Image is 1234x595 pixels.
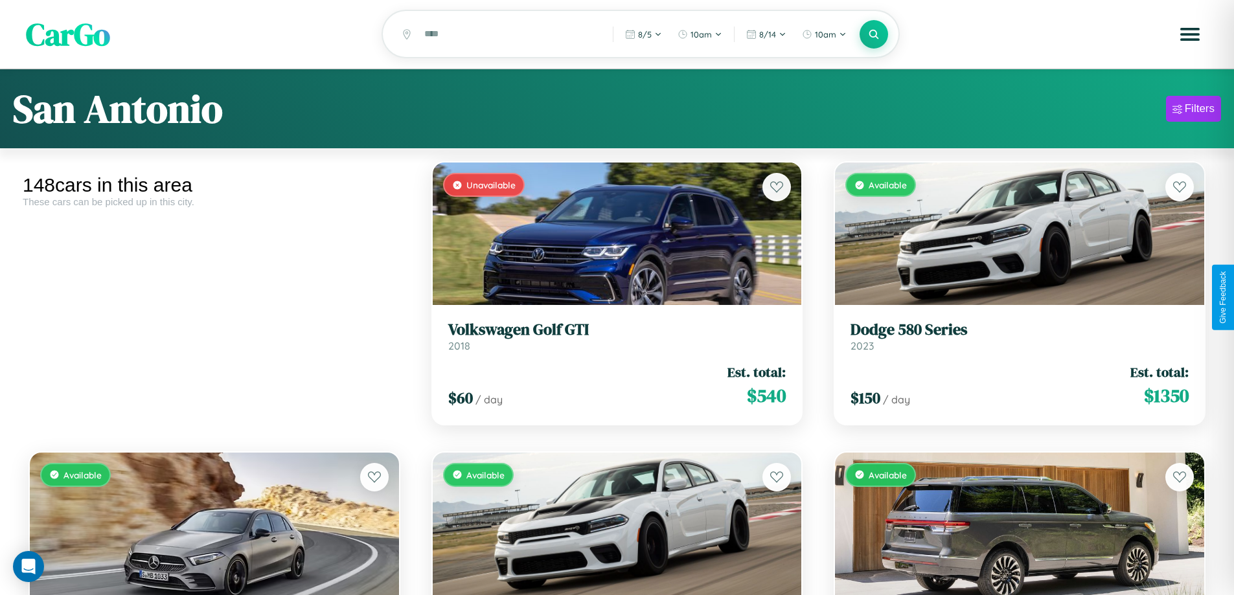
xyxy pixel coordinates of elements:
[13,82,223,135] h1: San Antonio
[1130,363,1189,381] span: Est. total:
[740,24,793,45] button: 8/14
[1172,16,1208,52] button: Open menu
[671,24,729,45] button: 10am
[727,363,786,381] span: Est. total:
[869,179,907,190] span: Available
[638,29,652,39] span: 8 / 5
[475,393,503,406] span: / day
[26,13,110,56] span: CarGo
[1144,383,1189,409] span: $ 1350
[448,320,786,339] h3: Volkswagen Golf GTI
[851,320,1189,339] h3: Dodge 580 Series
[851,339,874,352] span: 2023
[851,320,1189,352] a: Dodge 580 Series2023
[23,174,406,196] div: 148 cars in this area
[795,24,853,45] button: 10am
[448,387,473,409] span: $ 60
[466,179,516,190] span: Unavailable
[448,339,470,352] span: 2018
[1185,102,1215,115] div: Filters
[619,24,668,45] button: 8/5
[815,29,836,39] span: 10am
[13,551,44,582] div: Open Intercom Messenger
[63,469,102,480] span: Available
[869,469,907,480] span: Available
[1166,96,1221,122] button: Filters
[883,393,910,406] span: / day
[466,469,505,480] span: Available
[448,320,786,352] a: Volkswagen Golf GTI2018
[23,196,406,207] div: These cars can be picked up in this city.
[691,29,712,39] span: 10am
[851,387,880,409] span: $ 150
[747,383,786,409] span: $ 540
[1218,271,1228,324] div: Give Feedback
[759,29,776,39] span: 8 / 14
